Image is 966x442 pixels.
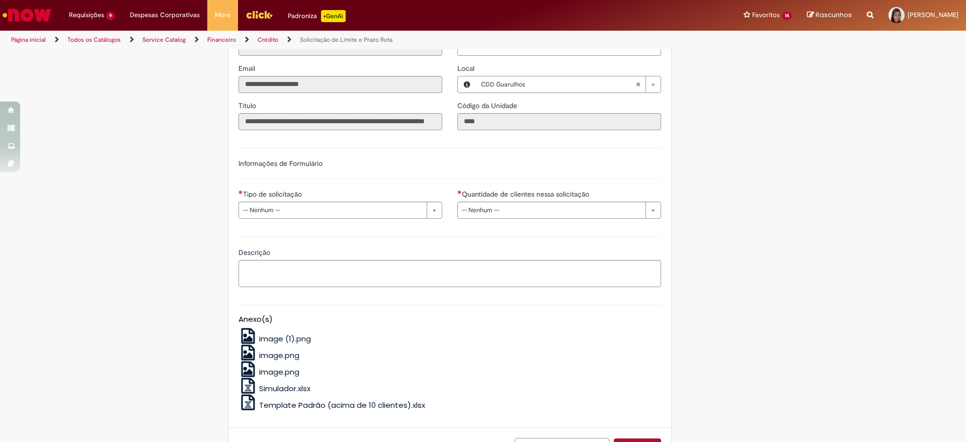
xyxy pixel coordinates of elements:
span: image.png [259,367,299,377]
span: Necessários [457,190,462,194]
span: Quantidade de clientes nessa solicitação [462,190,591,199]
a: Crédito [258,36,278,44]
abbr: Limpar campo Local [630,76,646,93]
label: Somente leitura - Título [238,101,258,111]
p: +GenAi [321,10,346,22]
span: image.png [259,350,299,361]
label: Somente leitura - Código da Unidade [457,101,519,111]
input: Código da Unidade [457,113,661,130]
label: Somente leitura - Email [238,63,257,73]
span: Template Padrão (acima de 10 clientes).xlsx [259,400,425,410]
a: image (1).png [238,333,311,344]
a: CDD GuarulhosLimpar campo Local [476,76,661,93]
button: Local, Visualizar este registro CDD Guarulhos [458,76,476,93]
span: Necessários [238,190,243,194]
a: Página inicial [11,36,46,44]
span: Somente leitura - Código da Unidade [457,101,519,110]
span: CDD Guarulhos [481,76,635,93]
span: Simulador.xlsx [259,383,310,394]
input: Email [238,76,442,93]
img: click_logo_yellow_360x200.png [246,7,273,22]
a: Rascunhos [807,11,852,20]
span: Requisições [69,10,104,20]
span: Favoritos [752,10,780,20]
ul: Trilhas de página [8,31,636,49]
img: ServiceNow [1,5,53,25]
span: Somente leitura - Email [238,64,257,73]
span: More [215,10,230,20]
span: Descrição [238,248,272,257]
div: Padroniza [288,10,346,22]
a: Service Catalog [142,36,186,44]
a: image.png [238,350,300,361]
span: [PERSON_NAME] [908,11,958,19]
span: -- Nenhum -- [462,202,640,218]
a: Todos os Catálogos [67,36,121,44]
h5: Anexo(s) [238,315,661,324]
span: Tipo de solicitação [243,190,304,199]
span: Rascunhos [816,10,852,20]
input: Título [238,113,442,130]
span: Local [457,64,476,73]
span: Despesas Corporativas [130,10,200,20]
span: -- Nenhum -- [243,202,422,218]
a: Financeiro [207,36,236,44]
a: image.png [238,367,300,377]
span: 9 [106,12,115,20]
span: Somente leitura - Título [238,101,258,110]
span: 14 [782,12,792,20]
span: image (1).png [259,333,311,344]
textarea: Descrição [238,260,661,287]
a: Template Padrão (acima de 10 clientes).xlsx [238,400,426,410]
a: Solicitação de Limite e Prazo Rota [300,36,392,44]
a: Simulador.xlsx [238,383,311,394]
label: Informações de Formulário [238,159,323,168]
